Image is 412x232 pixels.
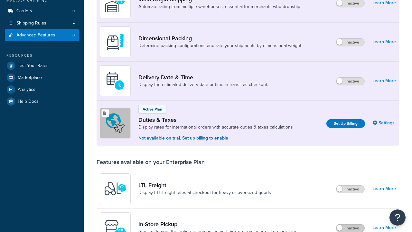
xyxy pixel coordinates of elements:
a: Carriers0 [5,5,79,17]
a: Duties & Taxes [138,116,293,123]
label: Inactive [336,224,364,232]
p: Not available on trial. Set up billing to enable [138,135,293,142]
a: Display LTL freight rates at checkout for heavy or oversized goods [138,189,271,196]
span: Marketplace [18,75,42,81]
p: Active Plan [143,106,162,112]
div: Features available on your Enterprise Plan [97,159,205,166]
a: Help Docs [5,96,79,107]
div: Resources [5,53,79,58]
span: 0 [72,33,75,38]
a: Automate rating from multiple warehouses, essential for merchants who dropship [138,4,300,10]
a: Learn More [372,184,396,193]
a: Shipping Rules [5,17,79,29]
a: Test Your Rates [5,60,79,72]
a: In-Store Pickup [138,221,297,228]
a: Marketplace [5,72,79,83]
span: Test Your Rates [18,63,49,69]
a: Dimensional Packing [138,35,301,42]
a: Analytics [5,84,79,95]
span: Shipping Rules [16,21,46,26]
a: Determine packing configurations and rate your shipments by dimensional weight [138,43,301,49]
a: Learn More [372,76,396,85]
a: Display the estimated delivery date or time in transit as checkout. [138,82,268,88]
img: DTVBYsAAAAAASUVORK5CYII= [104,31,126,53]
li: Advanced Features [5,29,79,41]
a: Advanced Features0 [5,29,79,41]
a: Settings [373,119,396,128]
span: Carriers [16,8,32,14]
img: gfkeb5ejjkALwAAAABJRU5ErkJggg== [104,70,126,92]
button: Open Resource Center [389,209,406,226]
img: y79ZsPf0fXUFUhFXDzUgf+ktZg5F2+ohG75+v3d2s1D9TjoU8PiyCIluIjV41seZevKCRuEjTPPOKHJsQcmKCXGdfprl3L4q7... [104,178,126,200]
label: Inactive [336,38,364,46]
a: LTL Freight [138,182,271,189]
span: Analytics [18,87,35,92]
li: Carriers [5,5,79,17]
span: 0 [72,8,75,14]
a: Learn More [372,37,396,46]
a: Delivery Date & Time [138,74,268,81]
span: Help Docs [18,99,39,104]
span: Advanced Features [16,33,55,38]
a: Set Up Billing [326,119,365,128]
a: Display rates for international orders with accurate duties & taxes calculations [138,124,293,130]
label: Inactive [336,185,364,193]
label: Inactive [336,77,364,85]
